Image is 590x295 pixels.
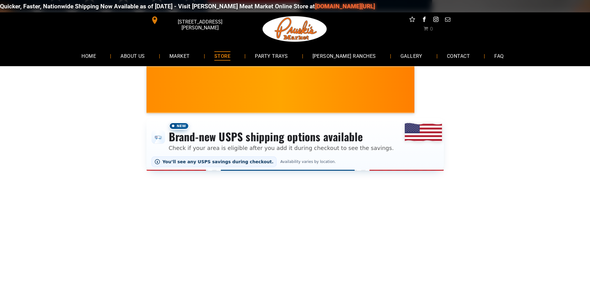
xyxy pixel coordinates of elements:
[438,48,479,64] a: CONTACT
[146,15,241,25] a: [STREET_ADDRESS][PERSON_NAME]
[391,48,432,64] a: GALLERY
[444,15,452,25] a: email
[409,94,530,104] span: [PERSON_NAME] MARKET
[246,48,297,64] a: PARTY TRAYS
[205,48,240,64] a: STORE
[72,48,105,64] a: HOME
[279,160,337,164] span: Availability varies by location.
[408,15,416,25] a: Social network
[485,48,513,64] a: FAQ
[111,48,154,64] a: ABOUT US
[146,118,444,171] div: Shipping options announcement
[430,26,433,32] span: 0
[163,159,274,164] span: You’ll see any USPS savings during checkout.
[169,130,394,143] h3: Brand-new USPS shipping options available
[432,15,440,25] a: instagram
[311,3,371,10] a: [DOMAIN_NAME][URL]
[420,15,428,25] a: facebook
[261,12,328,46] img: Pruski-s+Market+HQ+Logo2-1920w.png
[160,16,240,34] span: [STREET_ADDRESS][PERSON_NAME]
[169,144,394,152] p: Check if your area is eligible after you add it during checkout to see the savings.
[303,48,385,64] a: [PERSON_NAME] RANCHES
[160,48,199,64] a: MARKET
[169,122,189,130] span: New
